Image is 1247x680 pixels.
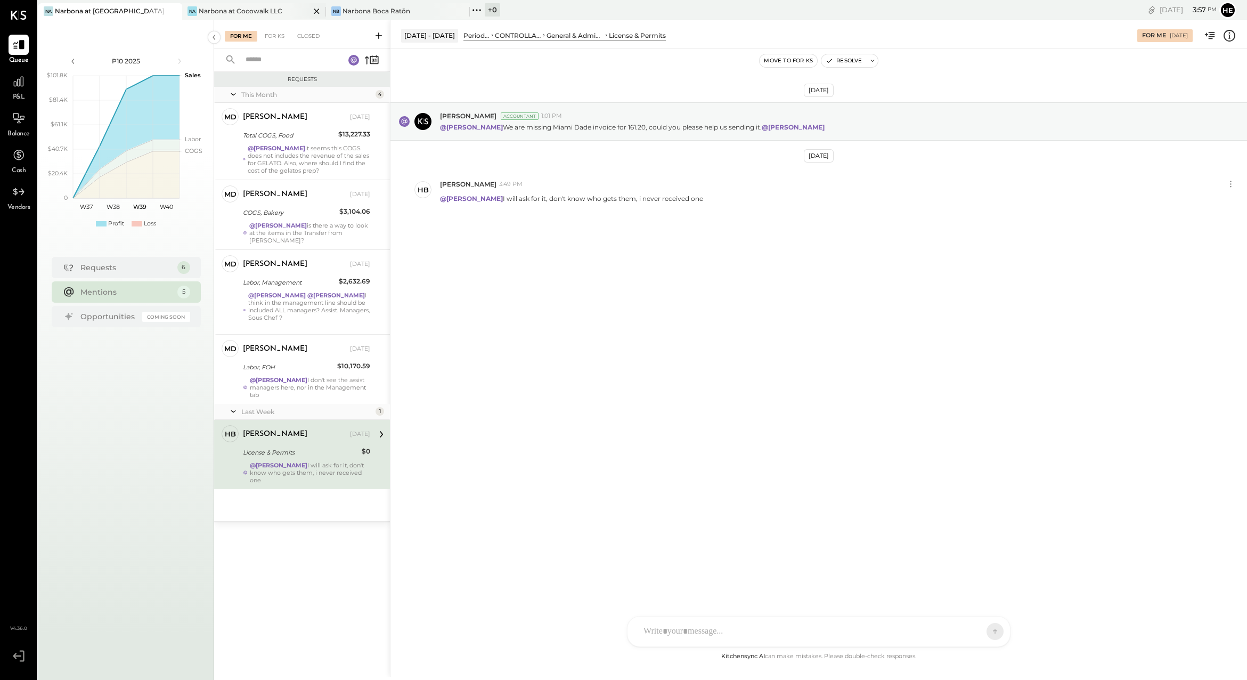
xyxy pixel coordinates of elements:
span: 3:49 PM [499,180,523,189]
div: For Me [1142,31,1166,40]
div: [PERSON_NAME] [243,189,307,200]
span: Cash [12,166,26,176]
div: Narbona at [GEOGRAPHIC_DATA] LLC [55,6,166,15]
div: This Month [241,90,373,99]
div: [PERSON_NAME] [243,429,307,440]
div: + 0 [485,3,500,17]
div: Na [44,6,53,16]
div: Labor, FOH [243,362,334,373]
div: [DATE] [350,190,370,199]
div: HB [418,185,429,195]
div: $3,104.06 [339,206,370,217]
div: 4 [376,90,384,99]
div: HB [225,429,236,439]
div: Mentions [80,287,172,297]
div: [PERSON_NAME] [243,259,307,270]
div: [DATE] - [DATE] [401,29,458,42]
text: $61.1K [51,120,68,128]
strong: @[PERSON_NAME] [248,292,306,299]
strong: @[PERSON_NAME] [250,376,307,384]
strong: @[PERSON_NAME] [248,144,305,152]
div: P10 2025 [81,56,172,66]
text: W38 [106,203,119,211]
text: $101.8K [47,71,68,79]
span: Balance [7,129,30,139]
div: Opportunities [80,311,137,322]
div: NB [331,6,341,16]
div: [DATE] [804,149,834,163]
a: P&L [1,71,37,102]
span: 1:01 PM [541,112,562,120]
strong: @[PERSON_NAME] [249,222,307,229]
span: P&L [13,93,25,102]
div: Profit [108,220,124,228]
div: [DATE] [1160,5,1217,15]
text: W37 [80,203,93,211]
div: Requests [80,262,172,273]
div: [DATE] [350,260,370,269]
span: Vendors [7,203,30,213]
div: Last Week [241,407,373,416]
div: Md [224,112,237,122]
p: I will ask for it, don't know who gets them, i never received one [440,194,703,203]
div: Loss [144,220,156,228]
text: Labor [185,135,201,143]
div: Accountant [501,112,539,120]
text: Sales [185,71,201,79]
div: For KS [259,31,290,42]
span: [PERSON_NAME] [440,180,496,189]
div: Closed [292,31,325,42]
strong: @[PERSON_NAME] [250,462,307,469]
div: Md [224,344,237,354]
button: He [1219,2,1236,19]
div: General & Administrative Expenses [547,31,604,40]
text: 0 [64,194,68,201]
button: Resolve [821,54,866,67]
div: Requests [219,76,385,83]
div: $2,632.69 [339,276,370,287]
div: copy link [1146,4,1157,15]
div: License & Permits [609,31,666,40]
div: CONTROLLABLE EXPENSES [495,31,541,40]
button: Move to for ks [760,54,817,67]
text: W40 [159,203,173,211]
div: 1 [376,407,384,416]
div: Labor, Management [243,277,336,288]
div: [DATE] [350,430,370,439]
div: [DATE] [804,84,834,97]
div: [PERSON_NAME] [243,344,307,354]
div: Period P&L [463,31,490,40]
div: 6 [177,261,190,274]
div: I will ask for it, don't know who gets them, i never received one [250,462,370,484]
a: Queue [1,35,37,66]
div: it seems this COGS does not includes the revenue of the sales for GELATO. Also, where should I fi... [248,144,370,174]
strong: @[PERSON_NAME] [307,292,365,299]
text: $81.4K [49,96,68,103]
a: Vendors [1,182,37,213]
div: 5 [177,286,190,298]
div: I think in the management line should be included ALL managers? Assist. Managers, Sous Chef ? [248,292,370,329]
div: [DATE] [350,113,370,122]
a: Balance [1,108,37,139]
div: Total COGS, Food [243,130,335,141]
div: $10,170.59 [337,361,370,371]
div: [DATE] [1170,32,1188,39]
text: $20.4K [48,169,68,177]
div: COGS, Bakery [243,207,336,218]
strong: @[PERSON_NAME] [440,195,503,203]
text: COGS [185,147,202,155]
div: For Me [225,31,257,42]
div: Md [224,189,237,199]
div: $0 [362,446,370,457]
span: Queue [9,56,29,66]
div: is there a way to look at the items in the Transfer from [PERSON_NAME]? [249,222,370,244]
div: I don't see the assist managers here, nor in the Management tab [250,376,370,399]
div: Coming Soon [142,312,190,322]
a: Cash [1,145,37,176]
div: $13,227.33 [338,129,370,140]
strong: @[PERSON_NAME] [440,123,503,131]
text: $40.7K [48,145,68,152]
div: Narbona at Cocowalk LLC [199,6,282,15]
strong: @[PERSON_NAME] [762,123,825,131]
div: [PERSON_NAME] [243,112,307,123]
